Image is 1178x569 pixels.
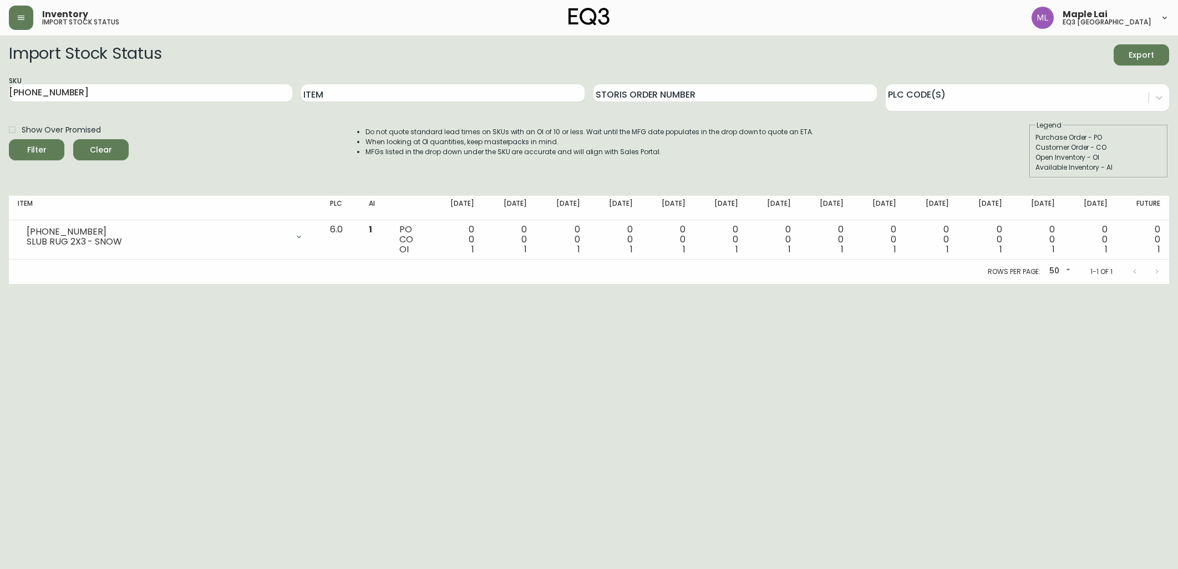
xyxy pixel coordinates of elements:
[809,225,844,255] div: 0 0
[905,196,958,220] th: [DATE]
[577,243,580,256] span: 1
[1011,196,1063,220] th: [DATE]
[703,225,738,255] div: 0 0
[747,196,800,220] th: [DATE]
[82,143,120,157] span: Clear
[1064,196,1116,220] th: [DATE]
[492,225,527,255] div: 0 0
[1032,7,1054,29] img: 61e28cffcf8cc9f4e300d877dd684943
[360,196,390,220] th: AI
[630,243,633,256] span: 1
[1019,225,1054,255] div: 0 0
[483,196,536,220] th: [DATE]
[365,127,814,137] li: Do not quote standard lead times on SKUs with an OI of 10 or less. Wait until the MFG date popula...
[1045,262,1073,281] div: 50
[9,44,161,65] h2: Import Stock Status
[756,225,791,255] div: 0 0
[651,225,686,255] div: 0 0
[9,196,321,220] th: Item
[694,196,747,220] th: [DATE]
[321,220,360,260] td: 6.0
[861,225,896,255] div: 0 0
[967,225,1002,255] div: 0 0
[365,137,814,147] li: When looking at OI quantities, keep masterpacks in mind.
[42,19,119,26] h5: import stock status
[1123,48,1160,62] span: Export
[788,243,791,256] span: 1
[1063,19,1151,26] h5: eq3 [GEOGRAPHIC_DATA]
[893,243,896,256] span: 1
[524,243,527,256] span: 1
[9,139,64,160] button: Filter
[958,196,1011,220] th: [DATE]
[999,243,1002,256] span: 1
[1035,162,1162,172] div: Available Inventory - AI
[430,196,483,220] th: [DATE]
[735,243,738,256] span: 1
[471,243,474,256] span: 1
[597,225,632,255] div: 0 0
[988,267,1040,277] p: Rows per page:
[1035,143,1162,153] div: Customer Order - CO
[1090,267,1113,277] p: 1-1 of 1
[1114,44,1169,65] button: Export
[946,243,949,256] span: 1
[1035,153,1162,162] div: Open Inventory - OI
[321,196,360,220] th: PLC
[369,223,372,236] span: 1
[399,243,409,256] span: OI
[1105,243,1108,256] span: 1
[399,225,422,255] div: PO CO
[588,196,641,220] th: [DATE]
[1035,133,1162,143] div: Purchase Order - PO
[1063,10,1108,19] span: Maple Lai
[536,196,588,220] th: [DATE]
[73,139,129,160] button: Clear
[683,243,686,256] span: 1
[642,196,694,220] th: [DATE]
[1157,243,1160,256] span: 1
[439,225,474,255] div: 0 0
[841,243,844,256] span: 1
[1073,225,1108,255] div: 0 0
[852,196,905,220] th: [DATE]
[1125,225,1160,255] div: 0 0
[27,237,288,247] div: SLUB RUG 2X3 - SNOW
[42,10,88,19] span: Inventory
[545,225,580,255] div: 0 0
[1116,196,1169,220] th: Future
[18,225,312,249] div: [PHONE_NUMBER]SLUB RUG 2X3 - SNOW
[22,124,101,136] span: Show Over Promised
[1052,243,1055,256] span: 1
[800,196,852,220] th: [DATE]
[914,225,949,255] div: 0 0
[27,143,47,157] div: Filter
[27,227,288,237] div: [PHONE_NUMBER]
[568,8,610,26] img: logo
[365,147,814,157] li: MFGs listed in the drop down under the SKU are accurate and will align with Sales Portal.
[1035,120,1063,130] legend: Legend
